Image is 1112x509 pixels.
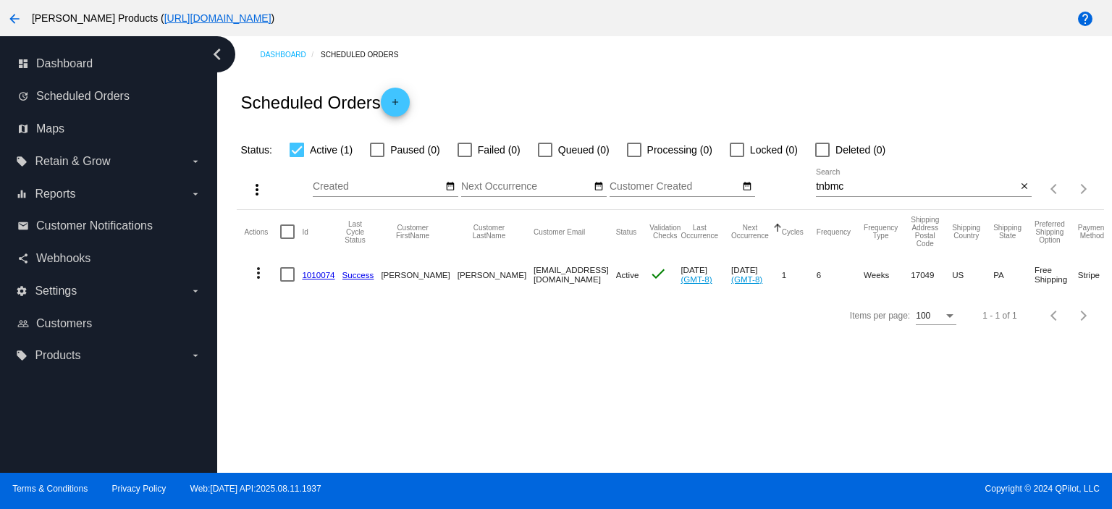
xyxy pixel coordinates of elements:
i: email [17,220,29,232]
a: update Scheduled Orders [17,85,201,108]
mat-icon: help [1077,10,1094,28]
span: Processing (0) [647,141,712,159]
input: Search [816,181,1016,193]
span: Maps [36,122,64,135]
button: Previous page [1040,174,1069,203]
i: share [17,253,29,264]
button: Change sorting for Id [302,227,308,236]
button: Change sorting for CustomerFirstName [381,224,444,240]
i: arrow_drop_down [190,188,201,200]
span: Locked (0) [750,141,798,159]
button: Change sorting for LastProcessingCycleId [342,220,368,244]
mat-select: Items per page: [916,311,956,321]
a: [URL][DOMAIN_NAME] [164,12,271,24]
a: Scheduled Orders [321,43,411,66]
mat-icon: add [387,97,404,114]
mat-icon: date_range [445,181,455,193]
button: Change sorting for ShippingPostcode [911,216,939,248]
span: Webhooks [36,252,90,265]
i: map [17,123,29,135]
button: Change sorting for ShippingCountry [952,224,980,240]
button: Clear [1016,180,1032,195]
span: Products [35,349,80,362]
div: Items per page: [850,311,910,321]
button: Previous page [1040,301,1069,330]
span: Customer Notifications [36,219,153,232]
button: Next page [1069,301,1098,330]
a: dashboard Dashboard [17,52,201,75]
button: Change sorting for Cycles [782,227,804,236]
button: Change sorting for LastOccurrenceUtc [681,224,718,240]
div: 1 - 1 of 1 [982,311,1016,321]
a: Dashboard [260,43,321,66]
button: Change sorting for CustomerLastName [458,224,521,240]
i: local_offer [16,156,28,167]
a: map Maps [17,117,201,140]
mat-header-cell: Actions [244,210,280,253]
a: Success [342,270,374,279]
i: arrow_drop_down [190,350,201,361]
i: chevron_left [206,43,229,66]
i: equalizer [16,188,28,200]
mat-cell: US [952,253,993,295]
button: Change sorting for Frequency [817,227,851,236]
a: people_outline Customers [17,312,201,335]
span: Queued (0) [558,141,610,159]
button: Change sorting for ShippingState [993,224,1022,240]
mat-cell: [PERSON_NAME] [381,253,457,295]
i: arrow_drop_down [190,156,201,167]
button: Change sorting for PreferredShippingOption [1035,220,1065,244]
input: Next Occurrence [461,181,591,193]
a: Web:[DATE] API:2025.08.11.1937 [190,484,321,494]
mat-icon: date_range [594,181,604,193]
mat-icon: date_range [742,181,752,193]
a: Terms & Conditions [12,484,88,494]
mat-icon: more_vert [250,264,267,282]
span: Customers [36,317,92,330]
span: Dashboard [36,57,93,70]
a: (GMT-8) [731,274,762,284]
mat-cell: 1 [782,253,817,295]
button: Change sorting for CustomerEmail [534,227,585,236]
mat-cell: [EMAIL_ADDRESS][DOMAIN_NAME] [534,253,616,295]
a: Privacy Policy [112,484,167,494]
h2: Scheduled Orders [240,88,409,117]
mat-cell: PA [993,253,1035,295]
mat-icon: more_vert [248,181,266,198]
span: Copyright © 2024 QPilot, LLC [568,484,1100,494]
a: share Webhooks [17,247,201,270]
i: settings [16,285,28,297]
mat-cell: Free Shipping [1035,253,1078,295]
button: Change sorting for FrequencyType [864,224,898,240]
span: Paused (0) [390,141,439,159]
mat-icon: close [1019,181,1029,193]
i: people_outline [17,318,29,329]
span: [PERSON_NAME] Products ( ) [32,12,274,24]
i: arrow_drop_down [190,285,201,297]
i: update [17,91,29,102]
button: Change sorting for NextOccurrenceUtc [731,224,769,240]
mat-icon: check [649,265,667,282]
mat-cell: Weeks [864,253,911,295]
span: Settings [35,285,77,298]
mat-cell: [PERSON_NAME] [458,253,534,295]
i: local_offer [16,350,28,361]
span: Retain & Grow [35,155,110,168]
span: Scheduled Orders [36,90,130,103]
a: (GMT-8) [681,274,712,284]
span: Failed (0) [478,141,521,159]
button: Next page [1069,174,1098,203]
span: Status: [240,144,272,156]
mat-header-cell: Validation Checks [649,210,681,253]
span: Active [616,270,639,279]
button: Change sorting for PaymentMethod.Type [1078,224,1106,240]
span: Reports [35,188,75,201]
input: Created [313,181,443,193]
mat-cell: [DATE] [731,253,782,295]
button: Change sorting for Status [616,227,636,236]
input: Customer Created [610,181,740,193]
mat-cell: 6 [817,253,864,295]
a: 1010074 [302,270,334,279]
a: email Customer Notifications [17,214,201,237]
i: dashboard [17,58,29,70]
